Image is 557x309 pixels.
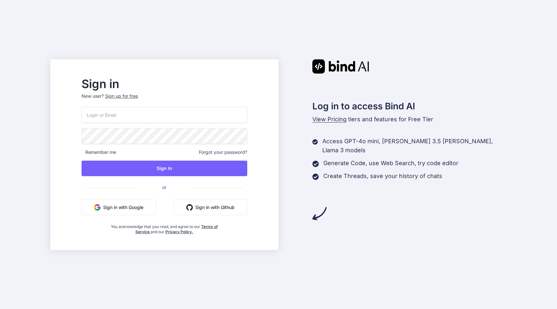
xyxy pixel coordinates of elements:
p: Generate Code, use Web Search, try code editor [323,159,458,168]
a: Terms of Service [135,224,218,234]
div: Sign up for free [105,93,138,99]
span: or [136,179,192,195]
p: New user? [82,93,247,107]
img: arrow [312,206,327,221]
p: Create Threads, save your history of chats [323,172,442,181]
button: Sign in with Google [82,200,156,215]
input: Login or Email [82,107,247,123]
a: Privacy Policy. [165,229,193,234]
button: Sign In [82,161,247,176]
div: You acknowledge that you read, and agree to our and our [109,220,220,234]
h2: Sign in [82,79,247,89]
button: Sign in with Github [174,200,247,215]
img: github [186,204,193,211]
img: Bind AI logo [312,59,369,74]
p: tiers and features for Free Tier [312,115,507,124]
h2: Log in to access Bind AI [312,99,507,113]
img: google [94,204,101,211]
p: Access GPT-4o mini, [PERSON_NAME] 3.5 [PERSON_NAME], Llama 3 models [322,137,507,155]
span: Remember me [82,149,116,155]
span: Forgot your password? [199,149,247,155]
span: View Pricing [312,116,347,123]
